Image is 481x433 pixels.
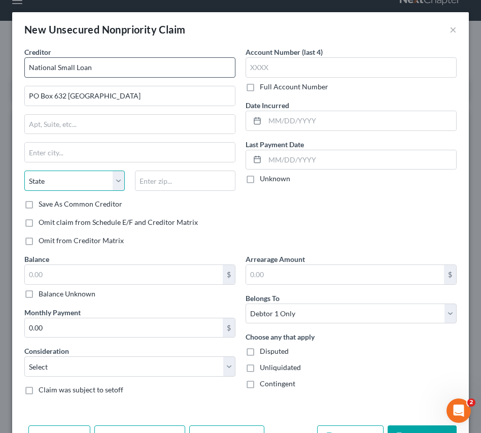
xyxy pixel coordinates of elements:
[24,346,69,356] label: Consideration
[24,57,235,78] input: Search creditor by name...
[25,143,235,162] input: Enter city...
[260,174,290,184] label: Unknown
[25,265,223,284] input: 0.00
[246,139,304,150] label: Last Payment Date
[25,86,235,106] input: Enter address...
[246,265,444,284] input: 0.00
[39,199,122,209] label: Save As Common Creditor
[25,115,235,134] input: Apt, Suite, etc...
[39,236,124,245] span: Omit from Creditor Matrix
[446,398,471,423] iframe: Intercom live chat
[25,318,223,338] input: 0.00
[260,82,328,92] label: Full Account Number
[265,111,456,130] input: MM/DD/YYYY
[24,22,185,37] div: New Unsecured Nonpriority Claim
[39,218,198,226] span: Omit claim from Schedule E/F and Creditor Matrix
[265,150,456,170] input: MM/DD/YYYY
[39,385,123,394] span: Claim was subject to setoff
[24,48,51,56] span: Creditor
[444,265,456,284] div: $
[39,289,95,299] label: Balance Unknown
[246,47,323,57] label: Account Number (last 4)
[246,294,280,303] span: Belongs To
[24,254,49,264] label: Balance
[223,318,235,338] div: $
[246,331,315,342] label: Choose any that apply
[223,265,235,284] div: $
[260,363,301,372] span: Unliquidated
[246,254,305,264] label: Arrearage Amount
[246,57,457,78] input: XXXX
[135,171,235,191] input: Enter zip...
[24,307,81,318] label: Monthly Payment
[260,347,289,355] span: Disputed
[450,23,457,36] button: ×
[260,379,295,388] span: Contingent
[246,100,289,111] label: Date Incurred
[467,398,475,407] span: 2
